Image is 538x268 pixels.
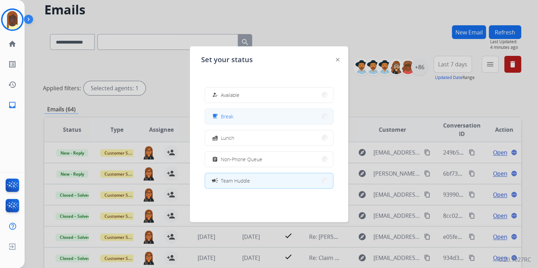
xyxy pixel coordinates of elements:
[8,60,17,68] mat-icon: list_alt
[2,10,22,30] img: avatar
[212,156,218,162] mat-icon: assignment
[205,130,333,145] button: Lunch
[8,40,17,48] mat-icon: home
[221,156,262,163] span: Non-Phone Queue
[221,134,234,142] span: Lunch
[205,87,333,103] button: Available
[221,113,233,120] span: Break
[205,173,333,188] button: Team Huddle
[211,177,218,184] mat-icon: campaign
[205,152,333,167] button: Non-Phone Queue
[212,113,218,119] mat-icon: free_breakfast
[221,177,250,184] span: Team Huddle
[201,55,253,65] span: Set your status
[212,135,218,141] mat-icon: fastfood
[499,255,531,264] p: 0.20.1027RC
[221,91,239,99] span: Available
[336,58,339,61] img: close-button
[8,80,17,89] mat-icon: history
[212,92,218,98] mat-icon: how_to_reg
[8,101,17,109] mat-icon: inbox
[205,109,333,124] button: Break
